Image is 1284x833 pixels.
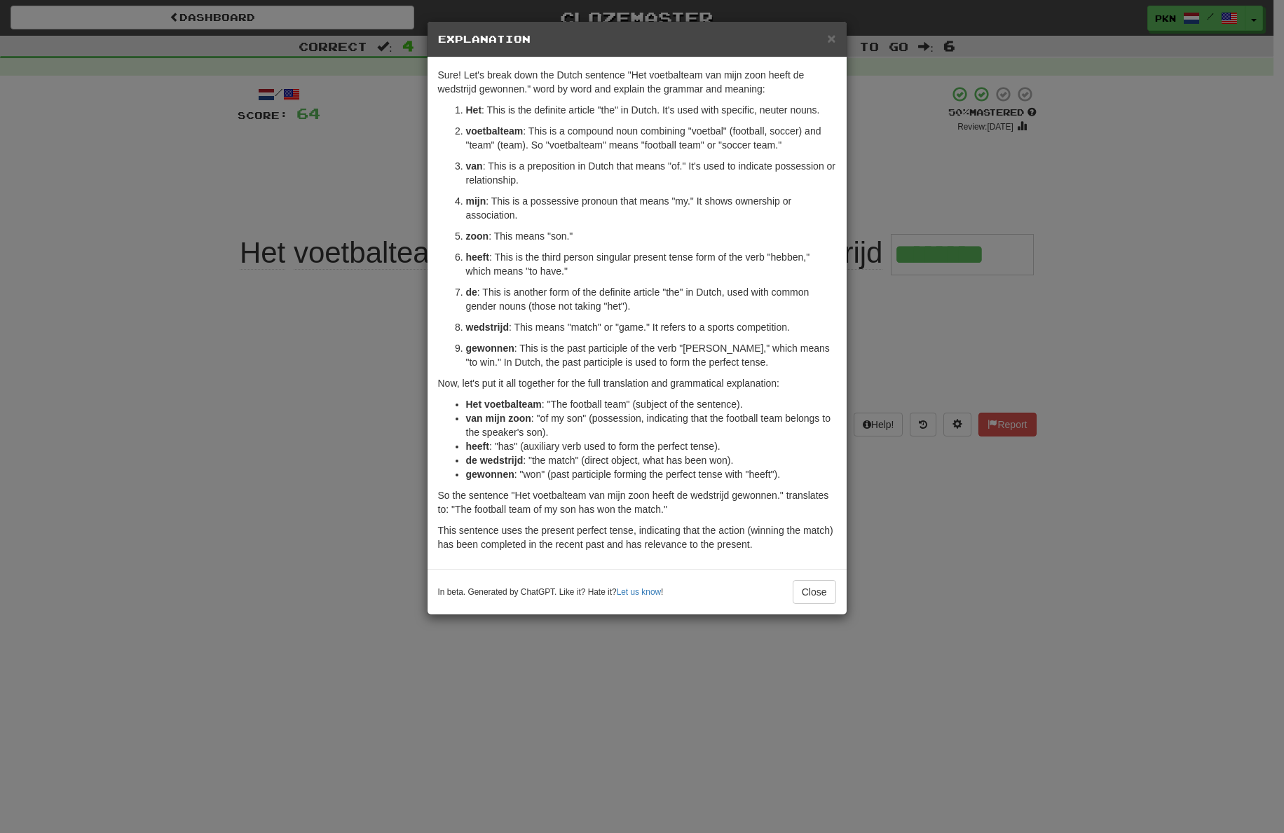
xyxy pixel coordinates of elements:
[466,104,482,116] strong: Het
[438,488,836,516] p: So the sentence "Het voetbalteam van mijn zoon heeft de wedstrijd gewonnen." translates to: "The ...
[466,160,483,172] strong: van
[466,230,489,242] strong: zoon
[466,397,836,411] li: : "The football team" (subject of the sentence).
[466,285,836,313] p: : This is another form of the definite article "the" in Dutch, used with common gender nouns (tho...
[466,125,524,137] strong: voetbalteam
[466,124,836,152] p: : This is a compound noun combining "voetbal" (football, soccer) and "team" (team). So "voetbalte...
[466,411,836,439] li: : "of my son" (possession, indicating that the football team belongs to the speaker's son).
[438,376,836,390] p: Now, let's put it all together for the full translation and grammatical explanation:
[466,195,486,207] strong: mijn
[466,467,836,481] li: : "won" (past participle forming the perfect tense with "heeft").
[466,469,514,480] strong: gewonnen
[466,103,836,117] p: : This is the definite article "the" in Dutch. It's used with specific, neuter nouns.
[466,250,836,278] p: : This is the third person singular present tense form of the verb "hebben," which means "to have."
[466,322,509,333] strong: wedstrijd
[466,320,836,334] p: : This means "match" or "game." It refers to a sports competition.
[466,441,489,452] strong: heeft
[466,399,542,410] strong: Het voetbalteam
[466,343,514,354] strong: gewonnen
[466,194,836,222] p: : This is a possessive pronoun that means "my." It shows ownership or association.
[466,439,836,453] li: : "has" (auxiliary verb used to form the perfect tense).
[466,341,836,369] p: : This is the past participle of the verb "[PERSON_NAME]," which means "to win." In Dutch, the pa...
[438,523,836,551] p: This sentence uses the present perfect tense, indicating that the action (winning the match) has ...
[466,453,836,467] li: : "the match" (direct object, what has been won).
[466,413,531,424] strong: van mijn zoon
[438,32,836,46] h5: Explanation
[617,587,661,597] a: Let us know
[827,30,835,46] span: ×
[466,252,489,263] strong: heeft
[466,455,524,466] strong: de wedstrijd
[438,586,664,598] small: In beta. Generated by ChatGPT. Like it? Hate it? !
[466,287,477,298] strong: de
[466,159,836,187] p: : This is a preposition in Dutch that means "of." It's used to indicate possession or relationship.
[466,229,836,243] p: : This means "son."
[793,580,836,604] button: Close
[438,68,836,96] p: Sure! Let's break down the Dutch sentence "Het voetbalteam van mijn zoon heeft de wedstrijd gewon...
[827,31,835,46] button: Close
